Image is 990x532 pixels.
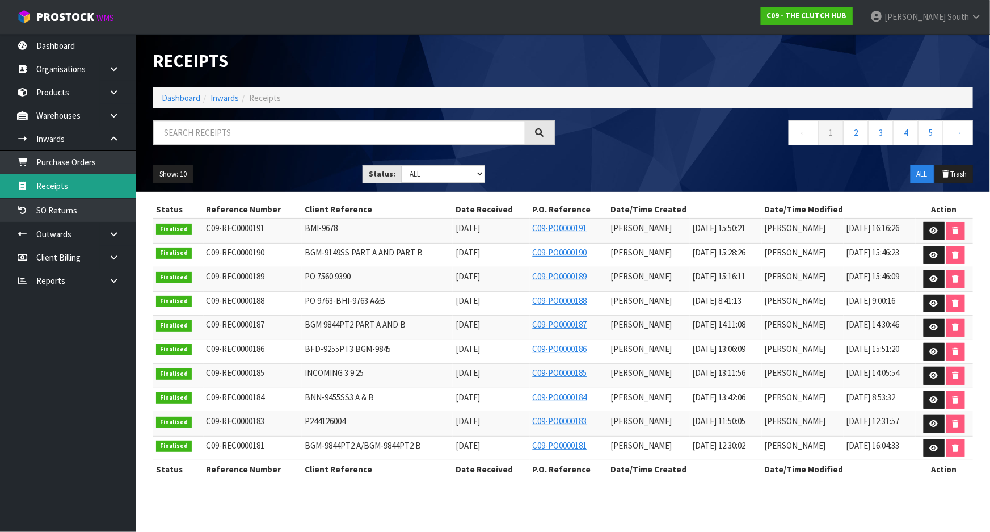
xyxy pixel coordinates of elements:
span: [PERSON_NAME] [611,416,672,426]
span: [PERSON_NAME] [765,247,826,258]
span: [DATE] 16:16:26 [846,223,900,233]
span: Finalised [156,248,192,259]
span: P244126004 [305,416,346,426]
th: Date/Time Modified [762,460,916,479]
th: Action [916,460,973,479]
span: ProStock [36,10,94,24]
span: [DATE] 13:11:56 [693,367,746,378]
span: [DATE] 15:46:23 [846,247,900,258]
span: [DATE] 11:50:05 [693,416,746,426]
span: [DATE] 15:46:09 [846,271,900,282]
span: [PERSON_NAME] [611,247,672,258]
a: C09-PO0000183 [533,416,587,426]
span: Finalised [156,320,192,332]
a: C09-PO0000191 [533,223,587,233]
span: C09-REC0000184 [207,392,265,403]
span: [DATE] 12:31:57 [846,416,900,426]
span: C09-REC0000189 [207,271,265,282]
span: Finalised [156,224,192,235]
span: [DATE] [456,344,480,354]
span: [PERSON_NAME] [611,295,672,306]
th: Date Received [453,200,530,219]
th: Client Reference [302,200,453,219]
span: Finalised [156,392,192,404]
span: [DATE] 15:28:26 [693,247,746,258]
span: [DATE] 15:50:21 [693,223,746,233]
span: INCOMING 3 9 25 [305,367,364,378]
span: [DATE] [456,440,480,451]
strong: C09 - THE CLUTCH HUB [767,11,846,20]
span: Finalised [156,344,192,355]
th: Reference Number [204,460,302,479]
span: [DATE] 13:42:06 [693,392,746,403]
span: C09-REC0000190 [207,247,265,258]
span: C09-REC0000191 [207,223,265,233]
a: C09-PO0000185 [533,367,587,378]
span: [DATE] [456,319,480,330]
span: [DATE] [456,367,480,378]
a: 2 [843,120,869,145]
span: PO 7560 9390 [305,271,351,282]
span: [PERSON_NAME] [765,319,826,330]
a: C09-PO0000186 [533,344,587,354]
button: Trash [935,165,973,183]
a: Inwards [210,93,239,103]
span: [DATE] 14:05:54 [846,367,900,378]
span: [DATE] 8:53:32 [846,392,896,403]
th: Reference Number [204,200,302,219]
span: [DATE] 16:04:33 [846,440,900,451]
span: [DATE] 14:30:46 [846,319,900,330]
img: cube-alt.png [17,10,31,24]
span: C09-REC0000187 [207,319,265,330]
span: [PERSON_NAME] [611,344,672,354]
span: [DATE] 9:00:16 [846,295,896,306]
span: [DATE] 15:51:20 [846,344,900,354]
span: [PERSON_NAME] [765,392,826,403]
a: C09-PO0000189 [533,271,587,282]
span: BGM 9844PT2 PART A AND B [305,319,406,330]
th: Action [916,200,973,219]
a: Dashboard [162,93,200,103]
th: P.O. Reference [530,460,608,479]
nav: Page navigation [572,120,974,148]
span: C09-REC0000185 [207,367,265,378]
small: WMS [96,12,114,23]
strong: Status: [369,169,395,179]
a: C09 - THE CLUTCH HUB [761,7,853,25]
span: [DATE] [456,247,480,258]
span: [PERSON_NAME] [765,271,826,282]
span: [PERSON_NAME] [765,416,826,426]
a: 5 [918,120,943,145]
span: [DATE] [456,392,480,403]
span: BNN-9455SS3 A & B [305,392,374,403]
th: Date/Time Created [608,200,762,219]
span: C09-REC0000183 [207,416,265,426]
span: BGM-9149SS PART A AND PART B [305,247,423,258]
a: C09-PO0000181 [533,440,587,451]
span: [PERSON_NAME] [765,344,826,354]
span: [DATE] 8:41:13 [693,295,742,306]
a: 4 [893,120,919,145]
span: BFD-9255PT3 BGM-9845 [305,344,391,354]
span: [PERSON_NAME] [611,440,672,451]
span: Finalised [156,417,192,428]
span: [DATE] 12:30:02 [693,440,746,451]
span: [DATE] 13:06:09 [693,344,746,354]
span: Finalised [156,368,192,380]
span: [PERSON_NAME] [611,319,672,330]
span: [DATE] [456,223,480,233]
span: South [947,11,969,22]
th: P.O. Reference [530,200,608,219]
span: C09-REC0000188 [207,295,265,306]
a: C09-PO0000187 [533,319,587,330]
th: Client Reference [302,460,453,479]
span: Finalised [156,441,192,452]
span: [DATE] [456,271,480,282]
span: [PERSON_NAME] [611,367,672,378]
button: Show: 10 [153,165,193,183]
span: [PERSON_NAME] [765,367,826,378]
a: C09-PO0000184 [533,392,587,403]
th: Status [153,460,204,479]
th: Date Received [453,460,530,479]
a: ← [789,120,819,145]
